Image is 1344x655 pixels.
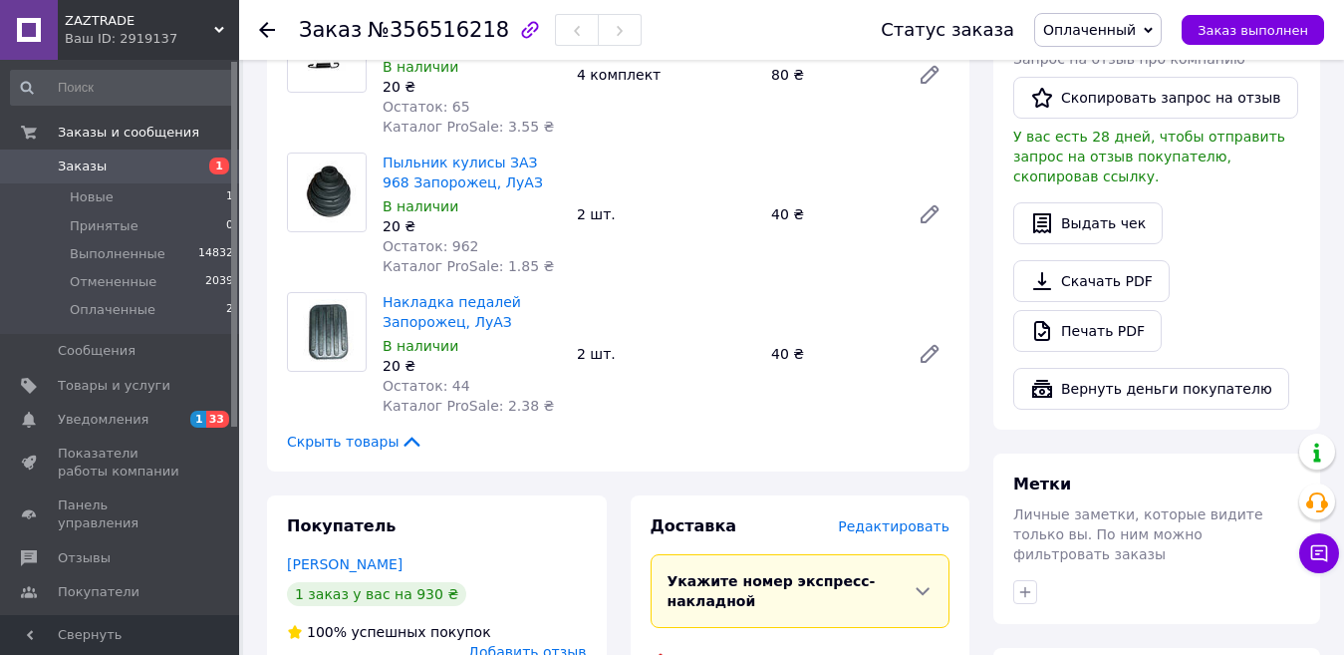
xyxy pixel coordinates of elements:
span: Отзывы [58,549,111,567]
button: Выдать чек [1013,202,1163,244]
div: успешных покупок [287,622,491,642]
button: Вернуть деньги покупателю [1013,368,1289,410]
span: Каталог ProSale: 1.85 ₴ [383,258,554,274]
span: 100% [307,624,347,640]
span: Остаток: 65 [383,99,470,115]
span: Личные заметки, которые видите только вы. По ним можно фильтровать заказы [1013,506,1263,562]
span: Каталог ProSale: 2.38 ₴ [383,398,554,414]
a: Редактировать [910,194,949,234]
div: 40 ₴ [763,340,902,368]
span: 2039 [205,273,233,291]
span: Покупатели [58,583,139,601]
span: 14832 [198,245,233,263]
span: Доставка [651,516,737,535]
span: Заказы [58,158,107,175]
span: Покупатель [287,516,396,535]
span: В наличии [383,198,458,214]
a: Редактировать [910,334,949,374]
span: Редактировать [838,518,949,534]
span: 1 [190,411,206,428]
div: 80 ₴ [763,61,902,89]
span: Новые [70,188,114,206]
div: 2 шт. [569,200,763,228]
span: Товары и услуги [58,377,170,395]
a: [PERSON_NAME] [287,556,403,572]
div: 20 ₴ [383,216,561,236]
span: Метки [1013,475,1071,493]
div: 20 ₴ [383,356,561,376]
img: Пыльник кулисы ЗАЗ 968 Запорожец, ЛуАЗ [288,155,366,230]
span: Заказ выполнен [1198,23,1308,38]
div: 20 ₴ [383,77,561,97]
span: 1 [209,158,229,174]
span: Скрыть товары [287,432,423,452]
div: 1 заказ у вас на 930 ₴ [287,582,466,606]
button: Чат с покупателем [1299,533,1339,573]
span: Принятые [70,217,138,235]
span: Заказ [299,18,362,42]
span: Показатели работы компании [58,445,184,481]
span: Сообщения [58,342,135,360]
div: Статус заказа [881,20,1014,40]
input: Поиск [10,70,235,106]
span: ZAZTRADE [65,12,214,30]
div: Вернуться назад [259,20,275,40]
span: Отмененные [70,273,156,291]
a: Печать PDF [1013,310,1162,352]
div: 2 шт. [569,340,763,368]
button: Заказ выполнен [1182,15,1324,45]
img: Накладка педалей Запорожец, ЛуАЗ [297,293,356,371]
span: Оплаченный [1043,22,1136,38]
span: В наличии [383,59,458,75]
span: Оплаченные [70,301,155,319]
a: Скачать PDF [1013,260,1170,302]
span: Остаток: 44 [383,378,470,394]
span: 1 [226,188,233,206]
span: У вас есть 28 дней, чтобы отправить запрос на отзыв покупателю, скопировав ссылку. [1013,129,1285,184]
span: Заказы и сообщения [58,124,199,142]
span: Каталог ProSale: 3.55 ₴ [383,119,554,135]
span: Уведомления [58,411,148,429]
a: Накладка педалей Запорожец, ЛуАЗ [383,294,521,330]
div: 40 ₴ [763,200,902,228]
span: Выполненные [70,245,165,263]
span: 33 [206,411,229,428]
button: Скопировать запрос на отзыв [1013,77,1298,119]
span: Остаток: 962 [383,238,479,254]
span: В наличии [383,338,458,354]
a: Пыльник кулисы ЗАЗ 968 Запорожец, ЛуАЗ [383,155,543,190]
div: 4 комплект [569,61,763,89]
a: Редактировать [910,55,949,95]
span: 0 [226,217,233,235]
span: №356516218 [368,18,509,42]
span: Панель управления [58,496,184,532]
span: Укажите номер экспресс-накладной [668,573,876,609]
span: 2 [226,301,233,319]
div: Ваш ID: 2919137 [65,30,239,48]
